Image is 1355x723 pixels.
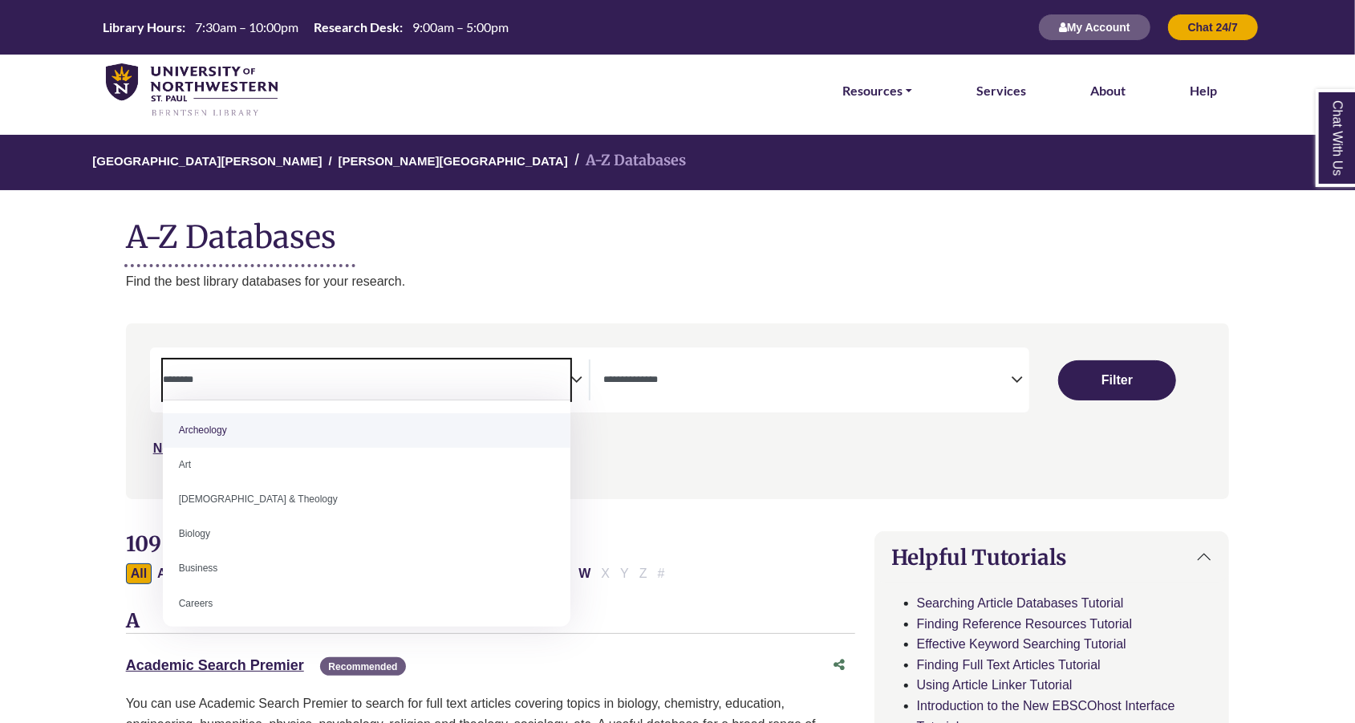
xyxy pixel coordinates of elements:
a: Resources [842,80,912,101]
th: Research Desk: [307,18,404,35]
button: Filter Results A [152,563,172,584]
a: Academic Search Premier [126,657,304,673]
li: [DEMOGRAPHIC_DATA] & Theology [163,482,570,517]
img: library_home [106,63,278,118]
p: Find the best library databases for your research. [126,271,1230,292]
a: Not sure where to start? Check our Recommended Databases. [153,441,534,455]
span: Recommended [320,657,405,676]
a: About [1090,80,1126,101]
div: Alpha-list to filter by first letter of database name [126,566,671,579]
a: Chat 24/7 [1167,20,1259,34]
button: All [126,563,152,584]
li: Biology [163,517,570,551]
a: Effective Keyword Searching Tutorial [917,637,1126,651]
a: [GEOGRAPHIC_DATA][PERSON_NAME] [92,152,322,168]
button: Share this database [823,650,855,680]
span: 7:30am – 10:00pm [195,19,298,35]
a: Hours Today [96,18,515,37]
th: Library Hours: [96,18,186,35]
button: Helpful Tutorials [875,532,1229,583]
table: Hours Today [96,18,515,34]
nav: breadcrumb [126,135,1230,190]
a: Services [976,80,1026,101]
a: Finding Full Text Articles Tutorial [917,658,1101,672]
span: 9:00am – 5:00pm [412,19,509,35]
nav: Search filters [126,323,1230,498]
li: Careers [163,587,570,621]
li: A-Z Databases [568,149,686,173]
a: Using Article Linker Tutorial [917,678,1073,692]
a: Finding Reference Resources Tutorial [917,617,1133,631]
a: [PERSON_NAME][GEOGRAPHIC_DATA] [339,152,568,168]
button: Submit for Search Results [1058,360,1175,400]
a: Help [1190,80,1217,101]
button: Filter Results W [574,563,595,584]
button: Chat 24/7 [1167,14,1259,41]
a: My Account [1038,20,1151,34]
textarea: Search [163,375,570,388]
li: Art [163,448,570,482]
h3: A [126,610,855,634]
h1: A-Z Databases [126,206,1230,255]
span: 109 Databases [126,530,271,557]
li: Archeology [163,413,570,448]
button: My Account [1038,14,1151,41]
a: Searching Article Databases Tutorial [917,596,1124,610]
textarea: Search [603,375,1011,388]
li: Business [163,551,570,586]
